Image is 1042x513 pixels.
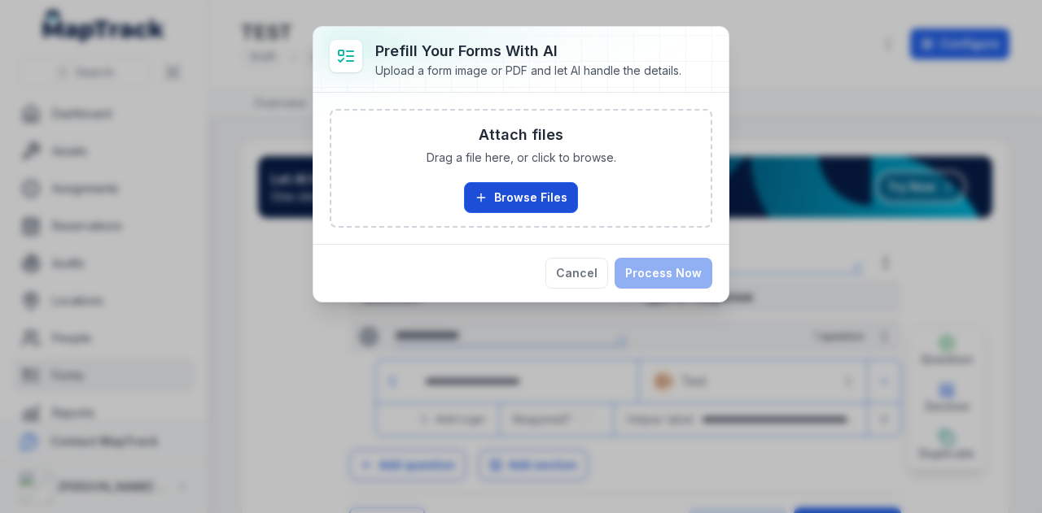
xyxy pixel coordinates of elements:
[545,258,608,289] button: Cancel
[427,150,616,166] span: Drag a file here, or click to browse.
[464,182,578,213] button: Browse Files
[375,63,681,79] div: Upload a form image or PDF and let AI handle the details.
[479,124,563,146] h3: Attach files
[375,40,681,63] h3: Prefill Your Forms with AI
